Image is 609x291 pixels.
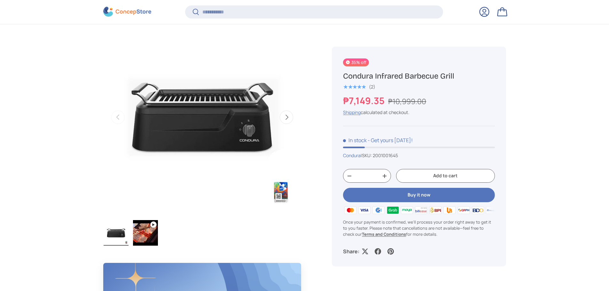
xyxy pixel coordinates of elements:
[368,137,413,144] p: - Get yours [DATE]!
[343,109,361,115] a: Shipping
[357,205,371,215] img: visa
[133,220,158,246] img: condura-infrared-barbeque-grill-full-demo-video-youtube-video-concepstore
[362,152,372,158] span: SKU:
[343,109,495,116] div: calculated at checkout.
[414,205,428,215] img: billease
[343,83,375,90] a: 5.0 out of 5.0 stars (2)
[485,205,499,215] img: metrobank
[343,219,495,238] p: Once your payment is confirmed, we'll process your order right away to get it to you faster. Plea...
[343,152,361,158] a: Condura
[386,205,400,215] img: grabpay
[343,94,386,107] strong: ₱7,149.35
[471,205,485,215] img: bdo
[343,84,366,90] span: ★★★★★
[369,84,375,89] div: (2)
[400,205,414,215] img: maya
[428,205,442,215] img: bpi
[373,152,398,158] span: 2001001645
[396,169,495,183] button: Add to cart
[343,71,495,81] h1: Condura Infrared Barbecue Grill
[457,205,471,215] img: qrph
[343,58,369,66] span: 35% off
[442,205,457,215] img: ubp
[104,220,129,246] img: Condura Infrared Barbecue Grill
[388,96,426,106] s: ₱10,999.00
[362,231,406,237] a: Terms and Conditions
[361,152,398,158] span: |
[103,18,301,248] media-gallery: Gallery Viewer
[343,137,367,144] span: In stock
[343,205,357,215] img: master
[343,188,495,202] button: Buy it now
[343,84,366,90] div: 5.0 out of 5.0 stars
[371,205,386,215] img: gcash
[103,7,151,17] img: ConcepStore
[343,248,359,255] p: Share:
